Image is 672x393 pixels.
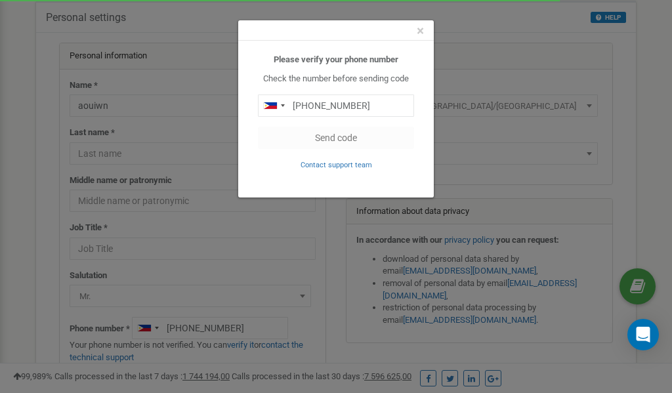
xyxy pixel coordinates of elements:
[259,95,289,116] div: Telephone country code
[301,159,372,169] a: Contact support team
[301,161,372,169] small: Contact support team
[258,73,414,85] p: Check the number before sending code
[627,319,659,350] div: Open Intercom Messenger
[258,127,414,149] button: Send code
[417,24,424,38] button: Close
[417,23,424,39] span: ×
[258,94,414,117] input: 0905 123 4567
[274,54,398,64] b: Please verify your phone number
